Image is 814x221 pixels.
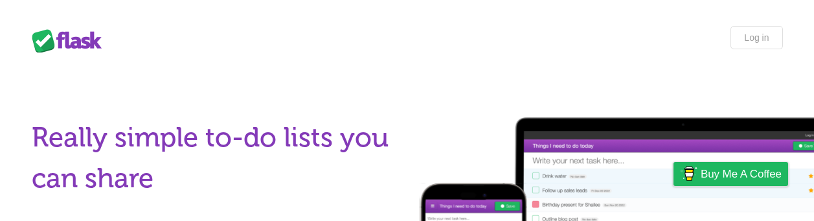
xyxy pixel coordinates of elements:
div: Flask Lists [32,29,109,52]
a: Buy me a coffee [673,162,788,186]
img: Buy me a coffee [680,163,697,185]
h1: Really simple to-do lists you can share [32,117,400,199]
span: Buy me a coffee [701,163,782,185]
a: Log in [730,26,782,49]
